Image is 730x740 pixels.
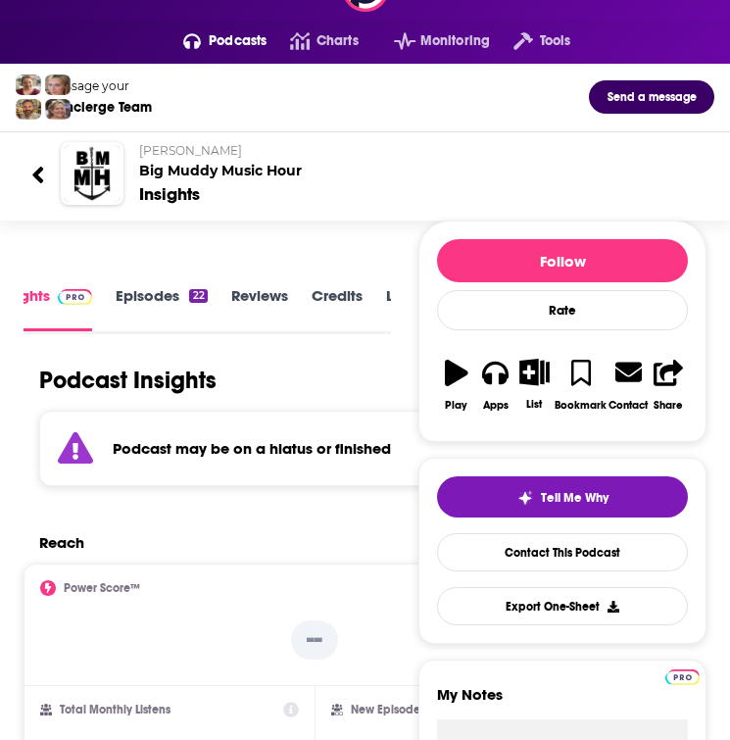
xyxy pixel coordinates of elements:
a: Contact This Podcast [437,533,688,571]
div: Insights [139,183,200,205]
img: Podchaser Pro [58,289,92,305]
div: Message your [48,78,152,93]
span: [PERSON_NAME] [139,143,242,158]
div: Rate [437,290,688,330]
h2: New Episode Listens [351,703,459,716]
button: Follow [437,239,688,282]
button: Play [437,346,476,423]
div: Bookmark [555,399,607,412]
h2: Power Score™ [64,581,140,595]
label: My Notes [437,685,688,719]
h2: Reach [39,533,84,552]
img: tell me why sparkle [517,490,533,506]
a: Charts [267,25,358,57]
div: Share [654,399,683,412]
button: Bookmark [554,346,608,423]
img: Podchaser Pro [665,669,700,685]
button: open menu [490,25,570,57]
img: Big Muddy Music Hour [64,145,121,202]
p: -- [291,620,338,660]
button: Send a message [589,80,714,114]
h2: Big Muddy Music Hour [139,143,699,179]
span: Charts [316,27,359,55]
strong: Podcast may be on a hiatus or finished [113,439,391,458]
section: Click to expand status details [24,411,605,486]
div: Play [445,399,467,412]
div: 22 [189,289,207,303]
h1: Podcast Insights [39,366,217,395]
div: Concierge Team [48,99,152,116]
img: Jon Profile [16,99,41,120]
span: Monitoring [420,27,490,55]
a: Lists [386,286,415,330]
a: Contact [608,346,649,423]
img: Sydney Profile [16,74,41,95]
button: Apps [476,346,515,423]
a: Pro website [665,666,700,685]
a: Episodes22 [116,286,207,330]
div: Apps [483,399,509,412]
img: Barbara Profile [45,99,71,120]
button: open menu [370,25,490,57]
button: Export One-Sheet [437,587,688,625]
a: Reviews [231,286,288,330]
div: Contact [608,398,648,412]
button: List [515,346,555,422]
button: open menu [160,25,268,57]
span: Podcasts [209,27,267,55]
img: Jules Profile [45,74,71,95]
h2: Total Monthly Listens [60,703,170,716]
a: Credits [312,286,363,330]
button: tell me why sparkleTell Me Why [437,476,688,518]
span: Tell Me Why [541,490,608,506]
button: Share [649,346,688,423]
span: Tools [540,27,571,55]
div: List [526,398,542,411]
